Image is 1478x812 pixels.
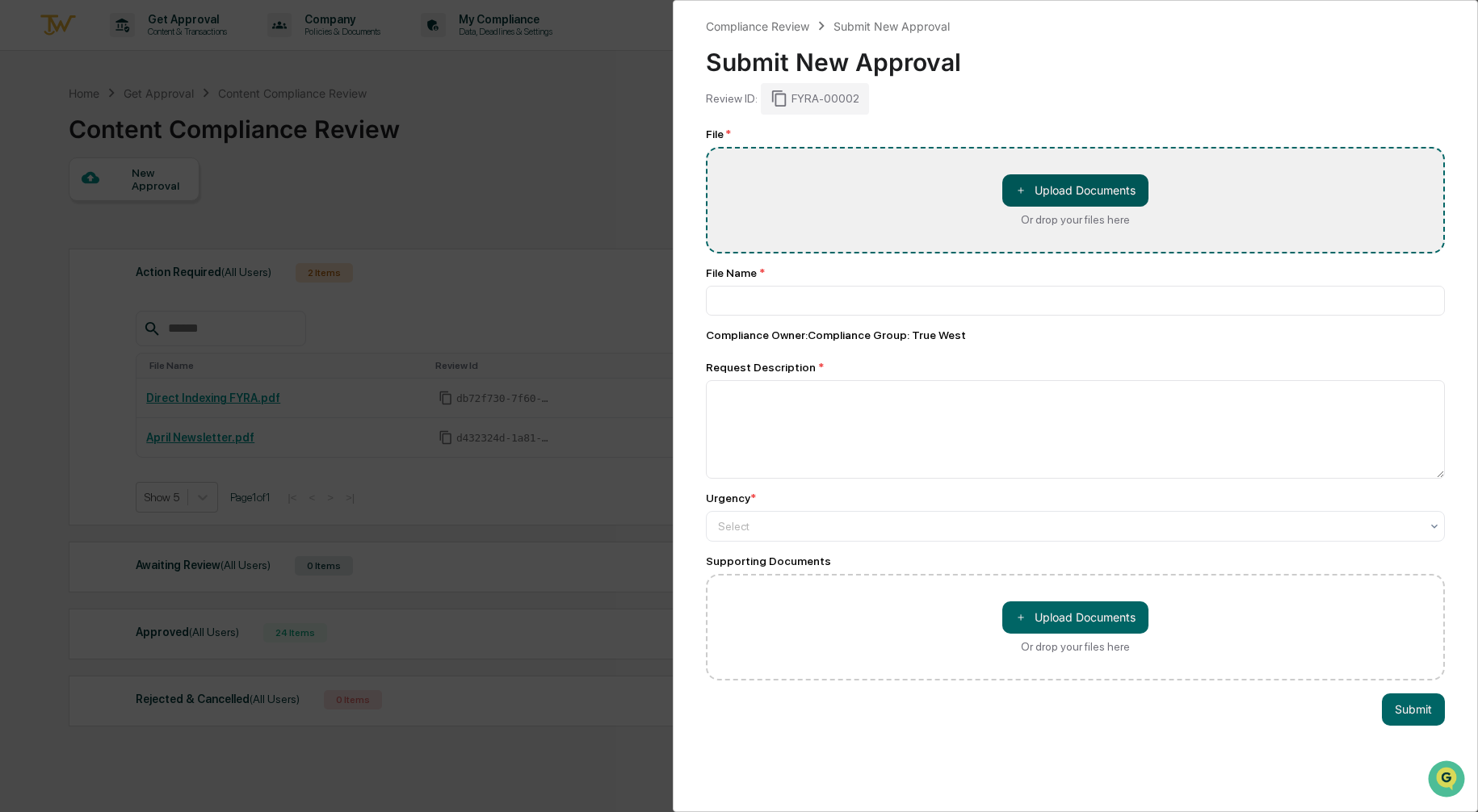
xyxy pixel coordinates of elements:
button: Or drop your files here [1002,601,1148,634]
button: Submit [1382,693,1445,726]
img: 1746055101610-c473b297-6a78-478c-a979-82029cc54cd1 [16,123,45,153]
div: File Name [706,266,1445,279]
div: Submit New Approval [706,35,1445,77]
a: 🗄️Attestations [111,197,207,226]
div: 🗄️ [117,205,130,218]
div: Compliance Review [706,19,809,33]
div: We're available if you need us! [55,140,204,153]
div: Submit New Approval [833,19,950,33]
p: How can we help? [16,34,294,60]
a: Powered byPylon [114,273,195,286]
div: 🖐️ [16,205,29,218]
div: Request Description [706,361,1445,374]
div: Or drop your files here [1021,640,1130,653]
span: Pylon [161,274,195,286]
a: 🔎Data Lookup [10,228,108,257]
div: Or drop your files here [1021,213,1130,226]
div: File [706,128,1445,140]
button: Start new chat [275,128,294,148]
span: Attestations [133,203,200,220]
a: 🖐️Preclearance [10,197,111,226]
div: Start new chat [55,123,265,140]
span: ＋ [1015,182,1027,198]
div: FYRA-00002 [761,83,869,114]
div: Urgency [706,492,756,504]
span: ＋ [1015,609,1027,625]
span: Preclearance [32,203,104,220]
button: Or drop your files here [1002,174,1148,207]
div: 🔎 [16,236,29,249]
div: Compliance Owner : Compliance Group: True West [706,329,1445,341]
div: Supporting Documents [706,555,1445,567]
div: Review ID: [706,92,758,105]
span: Data Lookup [32,234,102,250]
iframe: Open customer support [1426,759,1470,802]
